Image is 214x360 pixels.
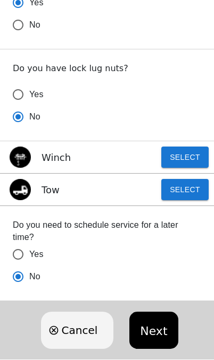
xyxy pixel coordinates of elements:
[29,248,44,261] span: Yes
[29,88,44,101] span: Yes
[10,179,31,200] img: tow icon
[41,312,113,349] button: Cancel
[161,179,209,200] button: Select
[61,322,97,338] span: Cancel
[13,62,201,75] p: Do you have lock lug nuts?
[13,219,201,243] label: Do you need to schedule service for a later time?
[10,147,31,168] img: winch icon
[42,150,71,165] p: Winch
[29,270,40,283] span: No
[29,19,40,31] span: No
[29,110,40,123] span: No
[161,147,209,168] button: Select
[129,312,178,349] button: Next
[42,183,60,197] p: Tow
